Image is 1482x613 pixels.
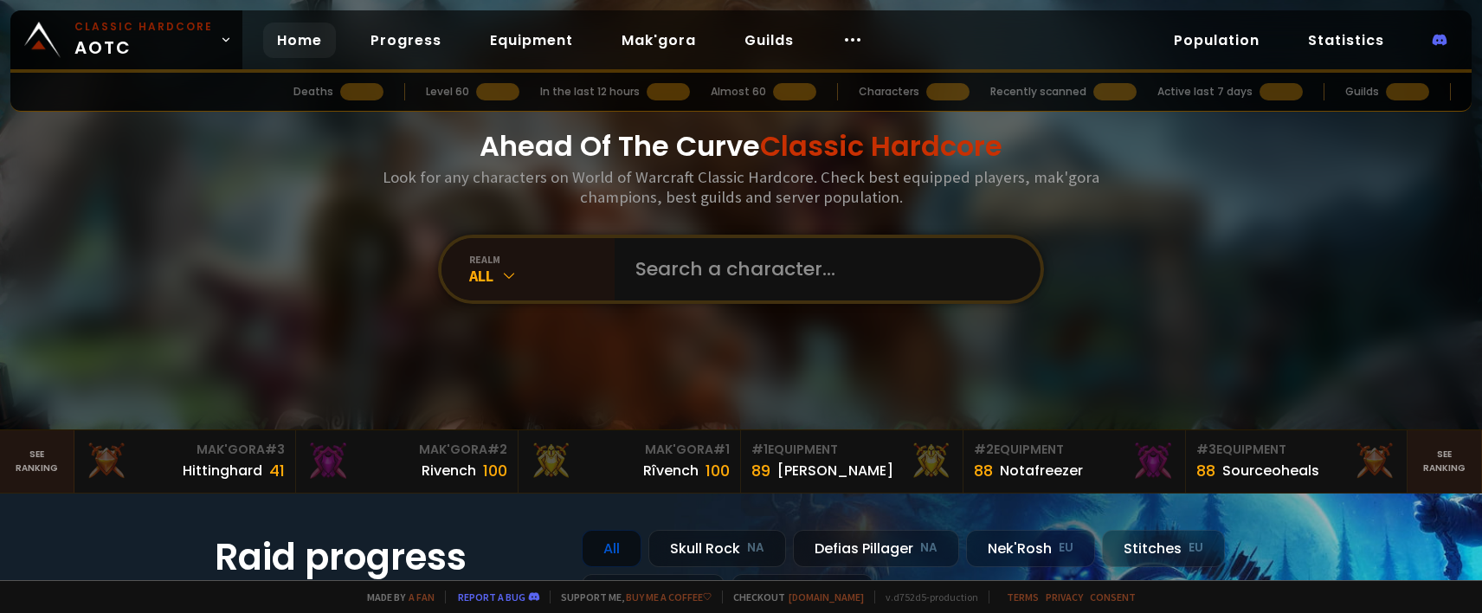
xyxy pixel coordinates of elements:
[1196,459,1215,482] div: 88
[1160,23,1273,58] a: Population
[990,84,1086,100] div: Recently scanned
[1196,441,1397,459] div: Equipment
[920,539,938,557] small: NA
[789,590,864,603] a: [DOMAIN_NAME]
[357,590,435,603] span: Made by
[480,126,1002,167] h1: Ahead Of The Curve
[1294,23,1398,58] a: Statistics
[1046,590,1083,603] a: Privacy
[711,84,766,100] div: Almost 60
[296,430,519,493] a: Mak'Gora#2Rivench100
[777,460,893,481] div: [PERSON_NAME]
[1090,590,1136,603] a: Consent
[540,84,640,100] div: In the last 12 hours
[293,84,333,100] div: Deaths
[357,23,455,58] a: Progress
[1102,530,1225,567] div: Stitches
[1000,460,1083,481] div: Notafreezer
[376,167,1106,207] h3: Look for any characters on World of Warcraft Classic Hardcore. Check best equipped players, mak'g...
[306,441,507,459] div: Mak'Gora
[476,23,587,58] a: Equipment
[713,441,730,458] span: # 1
[529,441,730,459] div: Mak'Gora
[422,460,476,481] div: Rivench
[74,19,213,35] small: Classic Hardcore
[963,430,1186,493] a: #2Equipment88Notafreezer
[487,441,507,458] span: # 2
[1222,460,1319,481] div: Sourceoheals
[215,530,561,584] h1: Raid progress
[458,590,525,603] a: Report a bug
[722,590,864,603] span: Checkout
[751,441,768,458] span: # 1
[409,590,435,603] a: a fan
[1189,539,1203,557] small: EU
[625,238,1020,300] input: Search a character...
[793,530,959,567] div: Defias Pillager
[1007,590,1039,603] a: Terms
[747,539,764,557] small: NA
[874,590,978,603] span: v. d752d5 - production
[731,574,873,611] div: Soulseeker
[1408,430,1482,493] a: Seeranking
[643,460,699,481] div: Rîvench
[582,574,725,611] div: Doomhowl
[469,253,615,266] div: realm
[1186,430,1408,493] a: #3Equipment88Sourceoheals
[263,23,336,58] a: Home
[648,530,786,567] div: Skull Rock
[731,23,808,58] a: Guilds
[85,441,286,459] div: Mak'Gora
[706,459,730,482] div: 100
[751,441,952,459] div: Equipment
[10,10,242,69] a: Classic HardcoreAOTC
[269,459,285,482] div: 41
[582,530,641,567] div: All
[760,126,1002,165] span: Classic Hardcore
[974,441,1175,459] div: Equipment
[74,430,297,493] a: Mak'Gora#3Hittinghard41
[751,459,770,482] div: 89
[183,460,262,481] div: Hittinghard
[74,19,213,61] span: AOTC
[469,266,615,286] div: All
[1196,441,1216,458] span: # 3
[741,430,963,493] a: #1Equipment89[PERSON_NAME]
[859,84,919,100] div: Characters
[519,430,741,493] a: Mak'Gora#1Rîvench100
[626,590,712,603] a: Buy me a coffee
[483,459,507,482] div: 100
[1157,84,1253,100] div: Active last 7 days
[426,84,469,100] div: Level 60
[1059,539,1073,557] small: EU
[265,441,285,458] span: # 3
[966,530,1095,567] div: Nek'Rosh
[974,441,994,458] span: # 2
[1345,84,1379,100] div: Guilds
[608,23,710,58] a: Mak'gora
[974,459,993,482] div: 88
[550,590,712,603] span: Support me,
